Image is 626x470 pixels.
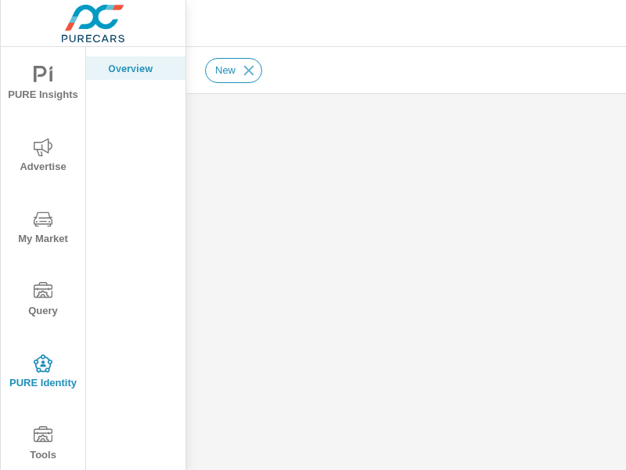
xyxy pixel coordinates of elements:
[86,56,185,80] div: Overview
[205,58,262,83] div: New
[5,210,81,248] span: My Market
[5,138,81,176] span: Advertise
[5,354,81,392] span: PURE Identity
[5,282,81,320] span: Query
[206,64,245,76] span: New
[108,60,173,76] p: Overview
[5,426,81,465] span: Tools
[5,66,81,104] span: PURE Insights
